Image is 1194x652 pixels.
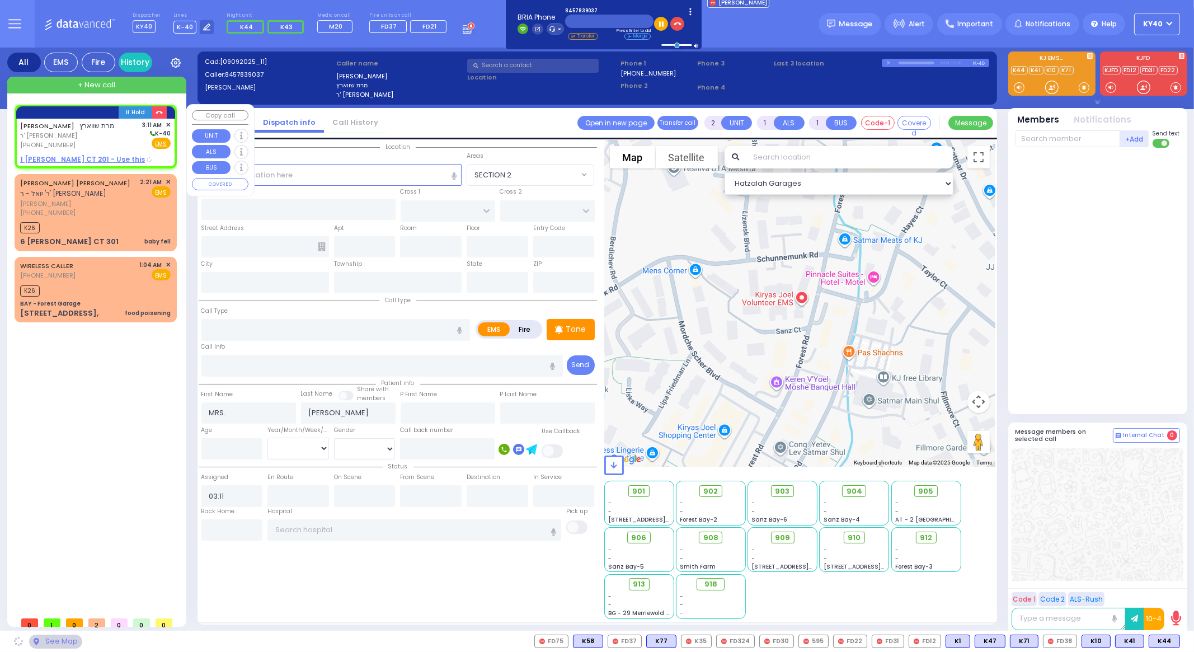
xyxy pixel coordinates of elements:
[227,12,308,19] label: Night unit
[1159,66,1178,74] a: FD22
[156,618,172,627] span: 0
[680,499,683,507] span: -
[872,635,904,648] div: FD31
[334,224,344,233] label: Apt
[608,515,714,524] span: [STREET_ADDRESS][PERSON_NAME]
[967,431,990,453] button: Drag Pegman onto the map to open Street View
[620,59,693,68] span: Phone 1
[192,161,231,175] button: BUS
[201,307,228,316] label: Call Type
[824,546,827,554] span: -
[1124,431,1165,439] span: Internal Chat
[577,116,655,130] a: Open in new page
[975,635,1005,648] div: K47
[156,140,167,148] u: EMS
[467,152,483,161] label: Areas
[20,299,81,308] div: BAY - Forest Garage
[697,83,770,92] span: Phone 4
[1153,138,1171,149] label: Turn off text
[895,515,978,524] span: AT - 2 [GEOGRAPHIC_DATA]
[1120,130,1149,147] button: +Add
[478,322,510,336] label: EMS
[716,635,755,648] div: FD324
[467,224,480,233] label: Floor
[20,189,106,198] span: ר' יואל - ר' [PERSON_NAME]
[680,515,717,524] span: Forest Bay-2
[752,554,755,562] span: -
[1038,592,1066,606] button: Code 2
[646,635,676,648] div: K77
[329,22,342,31] span: M20
[746,146,953,168] input: Search location
[324,117,387,128] a: Call History
[1048,639,1054,644] img: red-radio-icon.svg
[255,117,324,128] a: Dispatch info
[201,260,213,269] label: City
[88,618,105,627] span: 2
[401,187,421,196] label: Cross 1
[1140,66,1158,74] a: FD31
[467,164,594,185] span: SECTION 2
[1045,66,1059,74] a: K10
[752,499,755,507] span: -
[518,12,564,22] span: BRIA Phone
[608,635,642,648] div: FD37
[657,116,698,130] button: Transfer call
[467,260,482,269] label: State
[704,579,717,590] span: 918
[680,601,741,609] div: -
[44,53,78,72] div: EMS
[752,546,755,554] span: -
[566,323,586,335] p: Tone
[192,110,248,121] button: Copy call
[336,72,464,81] label: [PERSON_NAME]
[144,237,171,246] div: baby fell
[166,120,171,130] span: ✕
[80,121,115,130] span: מרת שווארץ
[166,260,171,270] span: ✕
[847,486,862,497] span: 904
[1043,635,1077,648] div: FD38
[1122,66,1139,74] a: FD12
[1008,55,1096,63] label: KJ EMS...
[567,355,595,375] button: Send
[946,635,970,648] div: K1
[1153,129,1180,138] span: Send text
[838,639,844,644] img: red-radio-icon.svg
[539,639,545,644] img: red-radio-icon.svg
[301,390,333,398] label: Last Name
[680,592,741,601] div: -
[192,178,248,190] button: COVERED
[1149,635,1180,648] div: K44
[111,618,128,627] span: 0
[1010,635,1038,648] div: K71
[205,70,332,79] label: Caller:
[610,146,656,168] button: Show street map
[568,33,598,40] li: Transfer
[205,83,332,92] label: [PERSON_NAME]
[608,562,644,571] span: Sanz Bay-5
[764,639,770,644] img: red-radio-icon.svg
[703,486,718,497] span: 902
[152,186,171,198] span: EMS
[20,236,119,247] div: 6 [PERSON_NAME] CT 301
[201,224,245,233] label: Street Address
[633,579,645,590] span: 913
[20,131,115,140] span: ר' [PERSON_NAME]
[1115,635,1144,648] div: K41
[173,12,214,19] label: Lines
[380,143,416,151] span: Location
[967,146,990,168] button: Toggle fullscreen view
[201,507,235,516] label: Back Home
[565,8,654,15] span: 8457839037
[267,519,561,541] input: Search hospital
[680,554,683,562] span: -
[20,140,76,149] span: [PHONE_NUMBER]
[613,639,618,644] img: red-radio-icon.svg
[833,635,867,648] div: FD22
[166,177,171,187] span: ✕
[119,106,152,119] button: Hold
[1167,430,1177,440] span: 0
[798,635,829,648] div: 595
[119,53,152,72] a: History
